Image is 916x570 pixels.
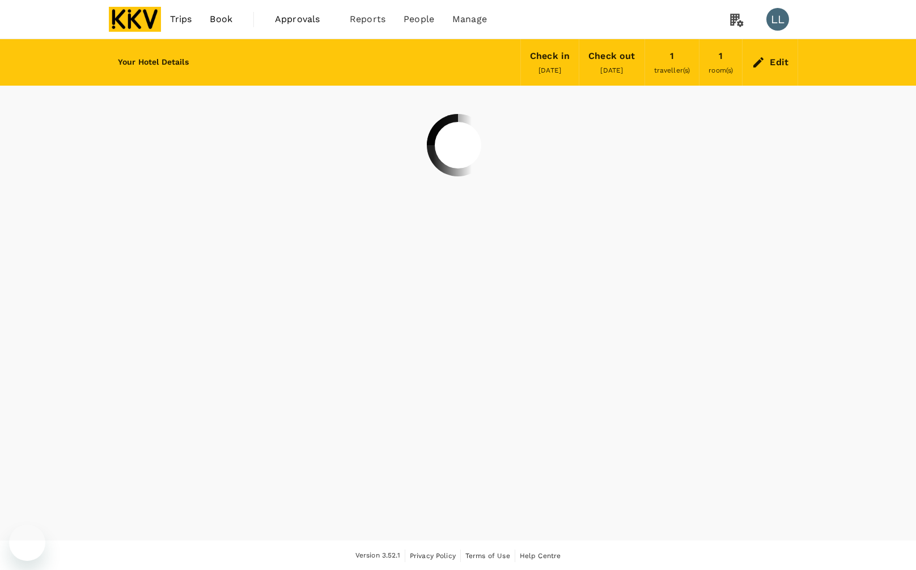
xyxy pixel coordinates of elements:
span: Help Centre [520,552,561,560]
img: KKV Supply Chain Sdn Bhd [109,7,161,32]
span: Reports [350,12,385,26]
span: Version 3.52.1 [355,550,400,561]
iframe: Button to launch messaging window [9,525,45,561]
span: Privacy Policy [410,552,456,560]
span: Approvals [275,12,332,26]
span: Trips [170,12,192,26]
div: Edit [770,54,788,70]
h6: Your Hotel Details [118,56,189,69]
div: Check in [530,48,570,64]
span: traveller(s) [654,66,690,74]
span: Manage [452,12,487,26]
div: 1 [719,48,723,64]
span: Terms of Use [465,552,510,560]
div: Check out [588,48,635,64]
div: LL [766,8,789,31]
span: [DATE] [538,66,561,74]
span: [DATE] [600,66,623,74]
div: 1 [670,48,674,64]
span: Book [210,12,232,26]
a: Terms of Use [465,550,510,562]
a: Help Centre [520,550,561,562]
span: People [404,12,434,26]
a: Privacy Policy [410,550,456,562]
span: room(s) [709,66,733,74]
